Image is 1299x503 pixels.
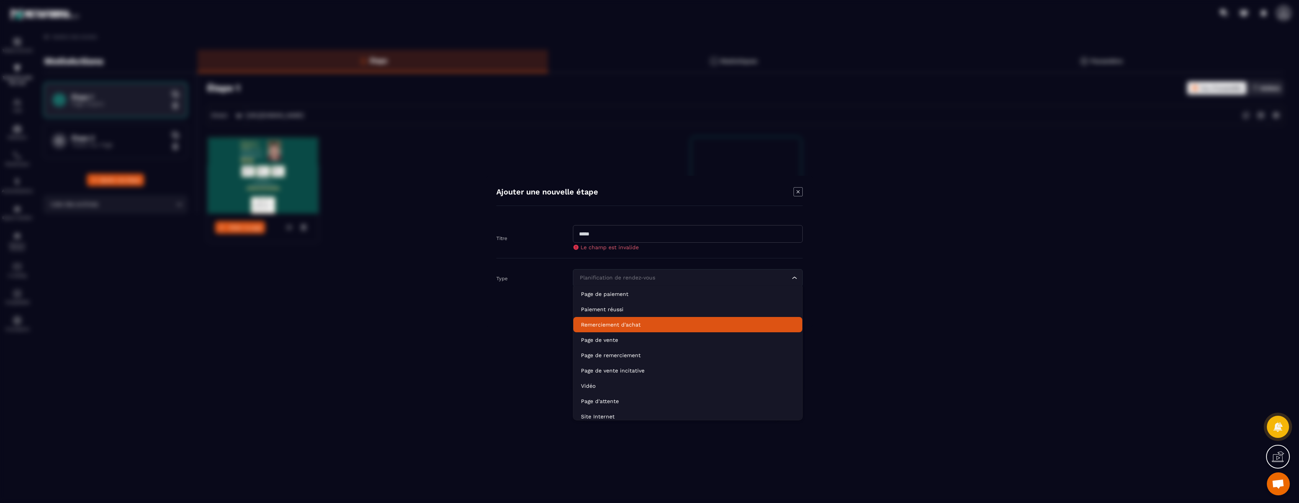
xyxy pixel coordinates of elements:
p: Site Internet [581,413,795,420]
h4: Ajouter une nouvelle étape [496,187,598,198]
p: Paiement réussi [581,305,795,313]
div: Ouvrir le chat [1267,472,1290,495]
label: Type [496,276,508,281]
p: Page d'attente [581,397,795,405]
div: Search for option [573,269,803,287]
p: Vidéo [581,382,795,390]
p: Page de paiement [581,290,795,298]
span: Le champ est invalide [581,244,639,250]
p: Page de vente [581,336,795,344]
label: Titre [496,235,507,241]
p: Remerciement d'achat [581,321,795,328]
input: Search for option [578,274,790,282]
p: Page de remerciement [581,351,795,359]
p: Page de vente incitative [581,367,795,374]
